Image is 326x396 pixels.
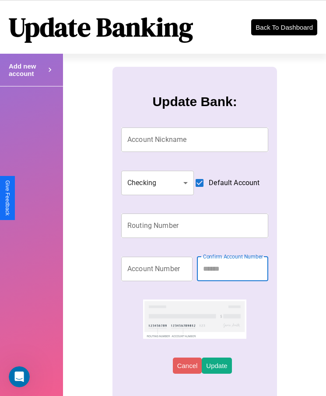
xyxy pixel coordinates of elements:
span: Default Account [209,178,259,188]
img: check [143,300,246,339]
button: Back To Dashboard [251,19,317,35]
iframe: Intercom live chat [9,366,30,387]
button: Cancel [173,358,202,374]
h1: Update Banking [9,9,193,45]
h3: Update Bank: [152,94,237,109]
button: Update [202,358,231,374]
label: Confirm Account Number [203,253,263,260]
div: Checking [121,171,194,195]
h4: Add new account [9,62,46,77]
div: Give Feedback [4,180,11,216]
